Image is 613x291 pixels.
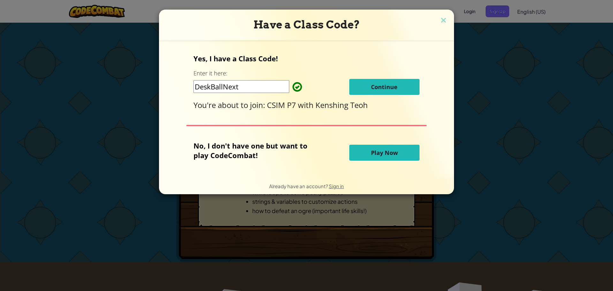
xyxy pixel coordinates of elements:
[193,100,267,110] span: You're about to join:
[267,100,298,110] span: CSIM P7
[193,69,227,77] label: Enter it here:
[329,183,344,189] a: Sign in
[269,183,329,189] span: Already have an account?
[193,54,419,63] p: Yes, I have a Class Code!
[193,141,317,160] p: No, I don't have one but want to play CodeCombat!
[371,149,398,157] span: Play Now
[439,16,448,26] img: close icon
[315,100,368,110] span: Kenshing Teoh
[254,18,360,31] span: Have a Class Code?
[371,83,397,91] span: Continue
[349,79,420,95] button: Continue
[298,100,315,110] span: with
[349,145,420,161] button: Play Now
